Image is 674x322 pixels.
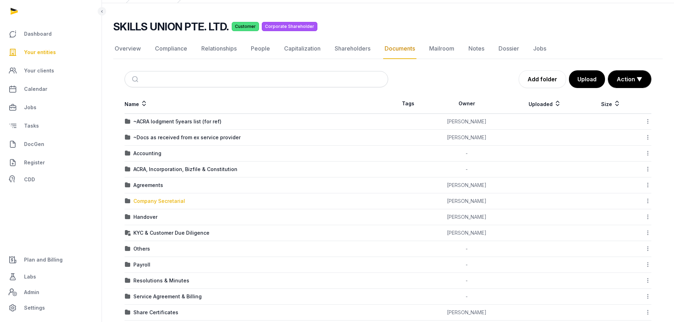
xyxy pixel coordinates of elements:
th: Name [125,94,388,114]
span: Tasks [24,122,39,130]
span: Jobs [24,103,36,112]
img: folder.svg [125,119,131,124]
div: Share Certificates [133,309,178,316]
div: KYC & Customer Due Diligence [133,229,209,236]
a: Settings [6,299,96,316]
div: Payroll [133,261,150,268]
span: CDD [24,175,35,184]
a: DocGen [6,136,96,153]
td: [PERSON_NAME] [428,193,506,209]
a: Plan and Billing [6,251,96,268]
a: CDD [6,172,96,187]
a: Overview [113,39,142,59]
td: - [428,146,506,162]
span: Dashboard [24,30,52,38]
img: folder.svg [125,198,131,204]
td: [PERSON_NAME] [428,305,506,321]
a: Dossier [497,39,520,59]
a: Labs [6,268,96,285]
td: [PERSON_NAME] [428,130,506,146]
div: Resolutions & Minutes [133,277,189,284]
td: - [428,241,506,257]
td: - [428,273,506,289]
span: Your clients [24,66,54,75]
img: folder.svg [125,135,131,140]
img: folder.svg [125,182,131,188]
td: - [428,289,506,305]
button: Action ▼ [608,71,651,88]
th: Owner [428,94,506,114]
img: folder.svg [125,246,131,252]
div: Agreements [133,182,163,189]
span: Labs [24,273,36,281]
img: folder.svg [125,166,131,172]
a: Calendar [6,81,96,98]
a: Add folder [519,70,566,88]
h2: SKILLS UNION PTE. LTD. [113,20,229,33]
td: [PERSON_NAME] [428,177,506,193]
span: Plan and Billing [24,256,63,264]
a: Jobs [532,39,548,59]
th: Size [584,94,638,114]
a: Documents [383,39,416,59]
div: ~ACRA lodgment 5years list (for ref) [133,118,221,125]
a: Shareholders [333,39,372,59]
td: - [428,257,506,273]
a: Admin [6,285,96,299]
div: ACRA, Incorporation, Bizfile & Constitution [133,166,237,173]
a: Your clients [6,62,96,79]
div: Handover [133,213,157,221]
div: Accounting [133,150,161,157]
a: Tasks [6,117,96,134]
img: folder.svg [125,278,131,283]
span: Settings [24,304,45,312]
a: Dashboard [6,25,96,42]
a: Register [6,154,96,171]
a: People [249,39,271,59]
span: DocGen [24,140,44,148]
a: Notes [467,39,486,59]
a: Mailroom [428,39,456,59]
img: folder.svg [125,262,131,268]
a: Jobs [6,99,96,116]
span: Calendar [24,85,47,93]
span: Customer [232,22,259,31]
span: Admin [24,288,39,297]
img: folder.svg [125,310,131,315]
button: Submit [128,71,144,87]
td: [PERSON_NAME] [428,114,506,130]
img: folder.svg [125,151,131,156]
div: Others [133,245,150,252]
div: ~Docs as received from ex service provider [133,134,241,141]
a: Relationships [200,39,238,59]
th: Uploaded [505,94,584,114]
span: Corporate Shareholder [262,22,317,31]
span: Register [24,158,45,167]
td: [PERSON_NAME] [428,209,506,225]
a: Your entities [6,44,96,61]
img: folder.svg [125,214,131,220]
img: folder-locked-icon.svg [125,230,131,236]
nav: Tabs [113,39,663,59]
a: Compliance [154,39,189,59]
div: Company Secretarial [133,198,185,205]
td: - [428,162,506,177]
th: Tags [388,94,428,114]
div: Service Agreement & Billing [133,293,202,300]
td: [PERSON_NAME] [428,225,506,241]
img: folder.svg [125,294,131,299]
span: Your entities [24,48,56,57]
a: Capitalization [283,39,322,59]
button: Upload [569,70,605,88]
